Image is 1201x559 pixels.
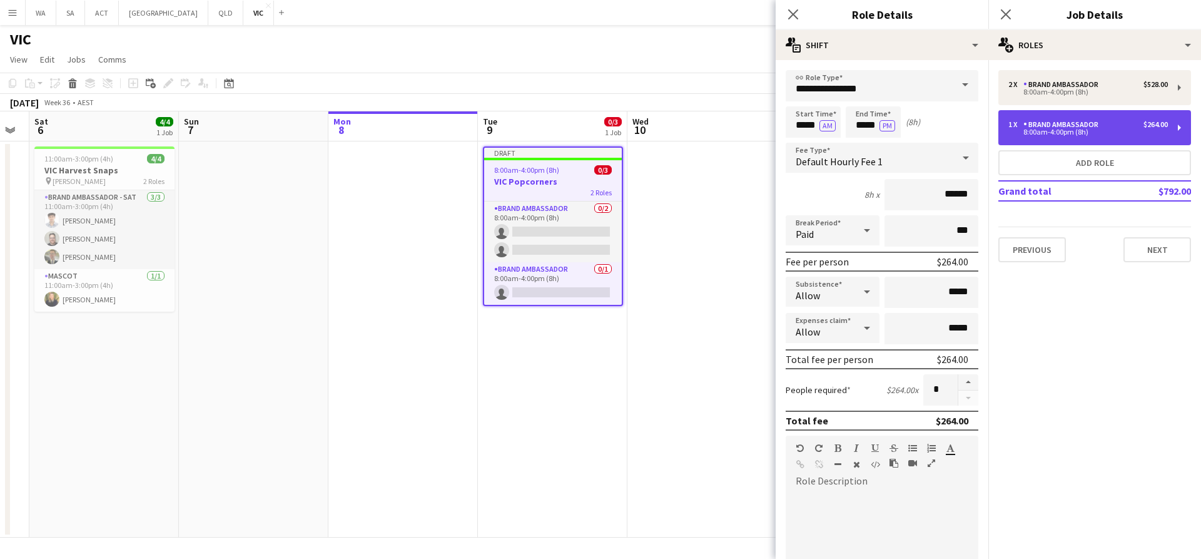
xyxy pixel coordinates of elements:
[814,443,823,453] button: Redo
[937,353,968,366] div: $264.00
[1143,120,1168,129] div: $264.00
[41,98,73,107] span: Week 36
[243,1,274,25] button: VIC
[998,181,1117,201] td: Grand total
[93,51,131,68] a: Comms
[786,353,873,366] div: Total fee per person
[53,177,106,186] span: [PERSON_NAME]
[776,30,988,60] div: Shift
[786,384,851,396] label: People required
[10,30,31,49] h1: VIC
[26,1,56,25] button: WA
[34,269,175,312] app-card-role: Mascot1/111:00am-3:00pm (4h)[PERSON_NAME]
[34,146,175,312] app-job-card: 11:00am-3:00pm (4h)4/4VIC Harvest Snaps [PERSON_NAME]2 RolesBrand Ambassador - SAT3/311:00am-3:00...
[1023,80,1103,89] div: Brand Ambassador
[156,117,173,126] span: 4/4
[927,443,936,453] button: Ordered List
[85,1,119,25] button: ACT
[1008,120,1023,129] div: 1 x
[871,459,879,469] button: HTML Code
[604,117,622,126] span: 0/3
[332,123,351,137] span: 8
[998,237,1066,262] button: Previous
[67,54,86,65] span: Jobs
[182,123,199,137] span: 7
[78,98,94,107] div: AEST
[605,128,621,137] div: 1 Job
[184,116,199,127] span: Sun
[908,458,917,468] button: Insert video
[143,177,165,186] span: 2 Roles
[1117,181,1191,201] td: $792.00
[5,51,33,68] a: View
[35,51,59,68] a: Edit
[796,289,820,302] span: Allow
[946,443,955,453] button: Text Color
[1008,89,1168,95] div: 8:00am-4:00pm (8h)
[889,443,898,453] button: Strikethrough
[10,54,28,65] span: View
[906,116,920,128] div: (8h)
[119,1,208,25] button: [GEOGRAPHIC_DATA]
[889,458,898,468] button: Paste as plain text
[590,188,612,197] span: 2 Roles
[483,146,623,306] app-job-card: Draft8:00am-4:00pm (8h)0/3VIC Popcorners2 RolesBrand Ambassador0/28:00am-4:00pm (8h) Brand Ambass...
[594,165,612,175] span: 0/3
[156,128,173,137] div: 1 Job
[1008,80,1023,89] div: 2 x
[10,96,39,109] div: [DATE]
[34,190,175,269] app-card-role: Brand Ambassador - SAT3/311:00am-3:00pm (4h)[PERSON_NAME][PERSON_NAME][PERSON_NAME]
[632,116,649,127] span: Wed
[819,120,836,131] button: AM
[864,189,879,200] div: 8h x
[852,459,861,469] button: Clear Formatting
[484,202,622,262] app-card-role: Brand Ambassador0/28:00am-4:00pm (8h)
[62,51,91,68] a: Jobs
[44,154,113,163] span: 11:00am-3:00pm (4h)
[1023,120,1103,129] div: Brand Ambassador
[1123,237,1191,262] button: Next
[631,123,649,137] span: 10
[333,116,351,127] span: Mon
[1143,80,1168,89] div: $528.00
[796,326,820,338] span: Allow
[958,374,978,391] button: Increase
[871,443,879,453] button: Underline
[484,148,622,158] div: Draft
[34,116,48,127] span: Sat
[34,165,175,176] h3: VIC Harvest Snaps
[998,150,1191,175] button: Add role
[776,6,988,23] h3: Role Details
[796,228,814,240] span: Paid
[908,443,917,453] button: Unordered List
[886,384,918,396] div: $264.00 x
[852,443,861,453] button: Italic
[56,1,85,25] button: SA
[484,262,622,305] app-card-role: Brand Ambassador0/18:00am-4:00pm (8h)
[484,176,622,187] h3: VIC Popcorners
[927,458,936,468] button: Fullscreen
[833,443,842,453] button: Bold
[796,443,804,453] button: Undo
[483,116,497,127] span: Tue
[936,414,968,427] div: $264.00
[147,154,165,163] span: 4/4
[208,1,243,25] button: QLD
[1008,129,1168,135] div: 8:00am-4:00pm (8h)
[40,54,54,65] span: Edit
[98,54,126,65] span: Comms
[988,6,1201,23] h3: Job Details
[879,120,895,131] button: PM
[833,459,842,469] button: Horizontal Line
[988,30,1201,60] div: Roles
[796,155,883,168] span: Default Hourly Fee 1
[786,414,828,427] div: Total fee
[937,255,968,268] div: $264.00
[494,165,559,175] span: 8:00am-4:00pm (8h)
[786,255,849,268] div: Fee per person
[33,123,48,137] span: 6
[481,123,497,137] span: 9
